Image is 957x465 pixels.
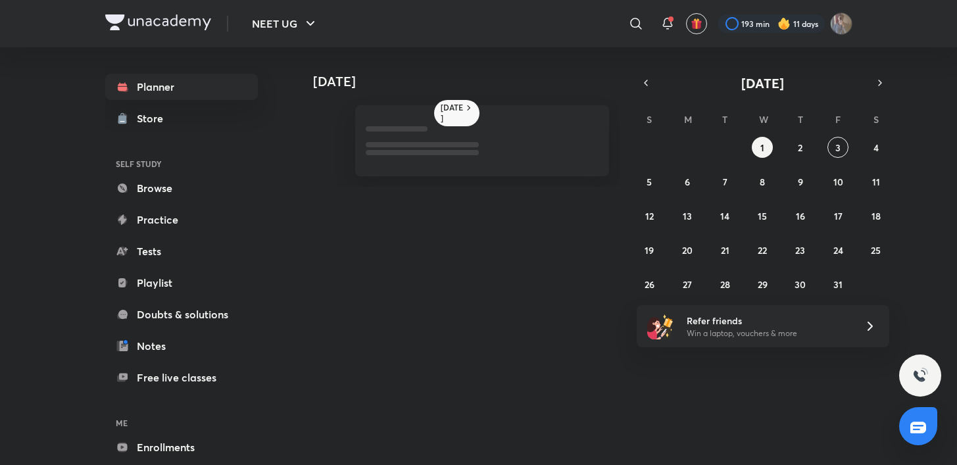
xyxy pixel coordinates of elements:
a: Practice [105,207,258,233]
abbr: Sunday [647,113,652,126]
button: October 3, 2025 [827,137,848,158]
abbr: October 1, 2025 [760,141,764,154]
button: October 19, 2025 [639,239,660,260]
abbr: October 7, 2025 [723,176,727,188]
a: Notes [105,333,258,359]
abbr: October 20, 2025 [682,244,693,257]
abbr: October 2, 2025 [798,141,802,154]
button: October 30, 2025 [790,274,811,295]
button: October 25, 2025 [866,239,887,260]
button: October 9, 2025 [790,171,811,192]
abbr: October 29, 2025 [758,278,768,291]
button: October 21, 2025 [714,239,735,260]
abbr: October 5, 2025 [647,176,652,188]
button: October 22, 2025 [752,239,773,260]
button: October 27, 2025 [677,274,698,295]
abbr: October 6, 2025 [685,176,690,188]
abbr: October 18, 2025 [871,210,881,222]
abbr: Monday [684,113,692,126]
img: avatar [691,18,702,30]
button: October 1, 2025 [752,137,773,158]
a: Store [105,105,258,132]
abbr: October 8, 2025 [760,176,765,188]
abbr: October 4, 2025 [873,141,879,154]
h6: SELF STUDY [105,153,258,175]
h6: ME [105,412,258,434]
a: Company Logo [105,14,211,34]
button: October 29, 2025 [752,274,773,295]
abbr: October 9, 2025 [798,176,803,188]
a: Enrollments [105,434,258,460]
a: Playlist [105,270,258,296]
button: October 23, 2025 [790,239,811,260]
button: October 4, 2025 [866,137,887,158]
h6: Refer friends [687,314,848,328]
abbr: Friday [835,113,841,126]
button: October 6, 2025 [677,171,698,192]
button: October 11, 2025 [866,171,887,192]
button: October 7, 2025 [714,171,735,192]
abbr: Saturday [873,113,879,126]
button: October 17, 2025 [827,205,848,226]
abbr: October 17, 2025 [834,210,843,222]
img: ttu [912,368,928,383]
button: October 16, 2025 [790,205,811,226]
button: [DATE] [655,74,871,92]
abbr: October 21, 2025 [721,244,729,257]
abbr: October 27, 2025 [683,278,692,291]
img: Company Logo [105,14,211,30]
button: October 10, 2025 [827,171,848,192]
a: Free live classes [105,364,258,391]
button: October 15, 2025 [752,205,773,226]
a: Tests [105,238,258,264]
abbr: October 25, 2025 [871,244,881,257]
p: Win a laptop, vouchers & more [687,328,848,339]
abbr: October 23, 2025 [795,244,805,257]
abbr: Wednesday [759,113,768,126]
a: Doubts & solutions [105,301,258,328]
button: October 12, 2025 [639,205,660,226]
abbr: October 14, 2025 [720,210,729,222]
img: shubhanshu yadav [830,12,852,35]
abbr: October 19, 2025 [645,244,654,257]
button: October 26, 2025 [639,274,660,295]
span: [DATE] [741,74,784,92]
button: avatar [686,13,707,34]
button: October 14, 2025 [714,205,735,226]
button: October 18, 2025 [866,205,887,226]
button: October 20, 2025 [677,239,698,260]
abbr: October 10, 2025 [833,176,843,188]
abbr: Tuesday [722,113,727,126]
a: Browse [105,175,258,201]
img: streak [777,17,791,30]
abbr: October 16, 2025 [796,210,805,222]
img: referral [647,313,674,339]
h6: [DATE] [441,103,464,124]
abbr: Thursday [798,113,803,126]
abbr: October 3, 2025 [835,141,841,154]
button: October 13, 2025 [677,205,698,226]
button: October 31, 2025 [827,274,848,295]
button: October 5, 2025 [639,171,660,192]
div: Store [137,110,171,126]
button: October 28, 2025 [714,274,735,295]
abbr: October 28, 2025 [720,278,730,291]
button: October 8, 2025 [752,171,773,192]
abbr: October 11, 2025 [872,176,880,188]
abbr: October 30, 2025 [795,278,806,291]
abbr: October 31, 2025 [833,278,843,291]
button: NEET UG [244,11,326,37]
abbr: October 24, 2025 [833,244,843,257]
abbr: October 13, 2025 [683,210,692,222]
abbr: October 26, 2025 [645,278,654,291]
abbr: October 12, 2025 [645,210,654,222]
button: October 24, 2025 [827,239,848,260]
a: Planner [105,74,258,100]
abbr: October 15, 2025 [758,210,767,222]
button: October 2, 2025 [790,137,811,158]
abbr: October 22, 2025 [758,244,767,257]
h4: [DATE] [313,74,622,89]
